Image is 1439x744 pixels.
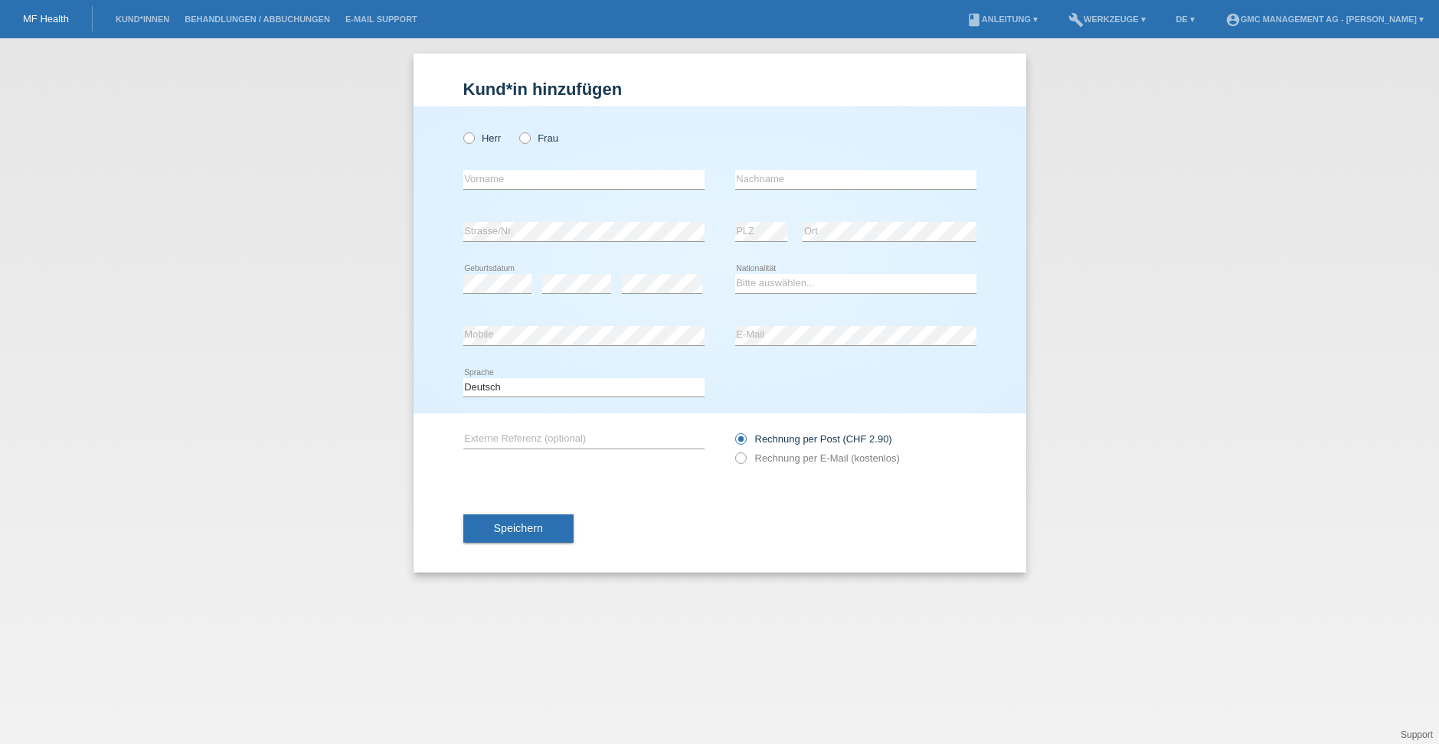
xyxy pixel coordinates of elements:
[735,452,900,464] label: Rechnung per E-Mail (kostenlos)
[966,12,982,28] i: book
[463,132,473,142] input: Herr
[463,80,976,99] h1: Kund*in hinzufügen
[463,514,574,543] button: Speichern
[519,132,558,144] label: Frau
[735,433,892,445] label: Rechnung per Post (CHF 2.90)
[108,15,177,24] a: Kund*innen
[1169,15,1202,24] a: DE ▾
[338,15,425,24] a: E-Mail Support
[494,522,543,534] span: Speichern
[1218,15,1431,24] a: account_circleGMC Management AG - [PERSON_NAME] ▾
[1061,15,1153,24] a: buildWerkzeuge ▾
[23,13,69,24] a: MF Health
[959,15,1045,24] a: bookAnleitung ▾
[177,15,338,24] a: Behandlungen / Abbuchungen
[1068,12,1084,28] i: build
[1225,12,1241,28] i: account_circle
[463,132,502,144] label: Herr
[735,452,745,472] input: Rechnung per E-Mail (kostenlos)
[519,132,529,142] input: Frau
[1401,729,1433,740] a: Support
[735,433,745,452] input: Rechnung per Post (CHF 2.90)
